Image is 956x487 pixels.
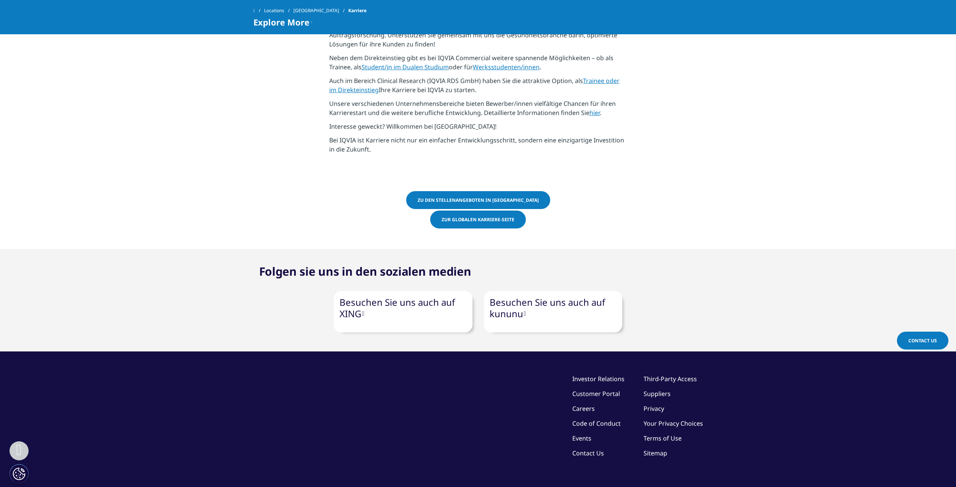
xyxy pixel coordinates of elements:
[329,76,627,99] p: Auch im Bereich Clinical Research (IQVIA RDS GmbH) haben Sie die attraktive Option, als Ihre Karr...
[897,332,948,350] a: Contact Us
[329,99,627,122] p: Unsere verschiedenen Unternehmensbereiche bieten Bewerber/innen vielfältige Chancen für ihren Kar...
[418,197,539,203] span: Zu den Stellenangeboten in [GEOGRAPHIC_DATA]
[339,296,455,320] a: Besuchen Sie uns auch auf XING
[644,434,682,442] a: Terms of Use
[589,109,600,117] a: hier
[490,296,605,320] a: Besuchen Sie uns auch auf kununu
[644,404,664,413] a: Privacy
[259,264,471,279] h2: Folgen sie uns in den sozialen medien
[442,216,514,223] span: Zur globalen Karriere-Seite
[644,449,667,457] a: Sitemap
[329,122,627,136] p: Interesse geweckt? Willkommen bei [GEOGRAPHIC_DATA]!
[572,434,591,442] a: Events
[10,464,29,483] button: Cookie-Einstellungen
[473,63,540,71] a: Werksstudenten/innen
[362,63,449,71] a: Student/in im Dualen Studium
[644,390,671,398] a: Suppliers
[406,191,550,209] a: Zu den Stellenangeboten in [GEOGRAPHIC_DATA]
[572,375,625,383] a: Investor Relations
[572,449,604,457] a: Contact Us
[253,18,309,27] span: Explore More
[264,4,293,18] a: Locations
[293,4,348,18] a: [GEOGRAPHIC_DATA]
[572,419,621,428] a: Code of Conduct
[644,419,703,428] a: Your Privacy Choices
[329,53,627,76] p: Neben dem Direkteinstieg gibt es bei IQVIA Commercial weitere spannende Möglichkeiten – ob als Tr...
[572,390,620,398] a: Customer Portal
[348,4,367,18] span: Karriere
[329,136,627,158] p: Bei IQVIA ist Karriere nicht nur ein einfacher Entwicklungsschritt, sondern eine einzigartige Inv...
[644,375,697,383] a: Third-Party Access
[908,337,937,344] span: Contact Us
[430,211,526,228] a: Zur globalen Karriere-Seite
[572,404,595,413] a: Careers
